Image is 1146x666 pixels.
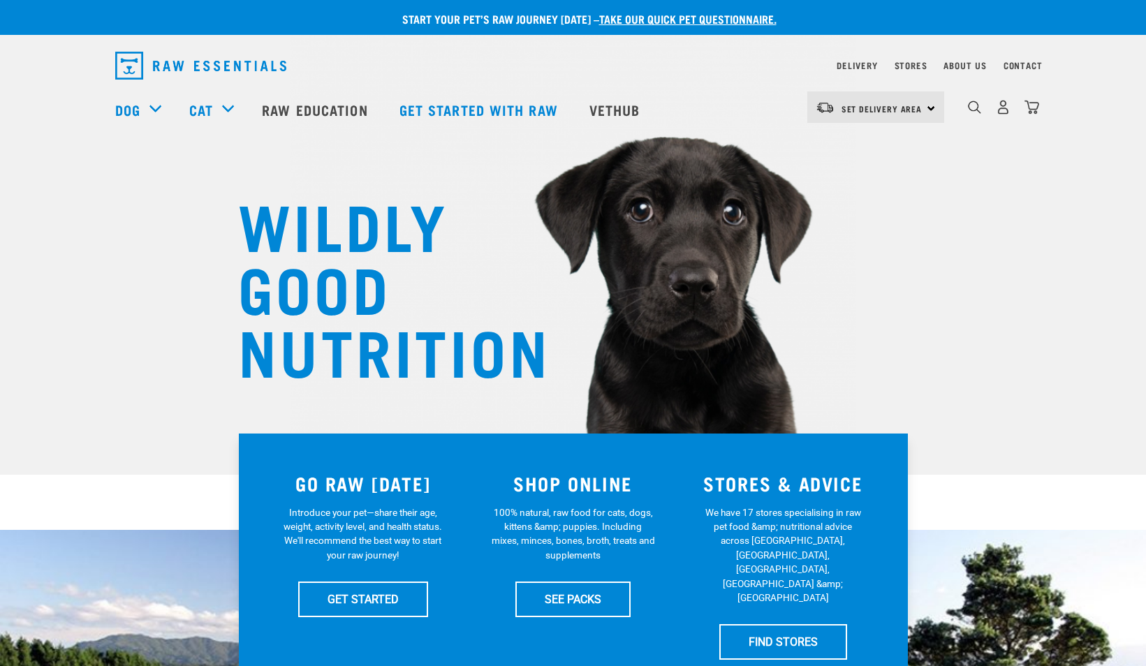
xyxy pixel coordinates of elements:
nav: dropdown navigation [104,46,1043,85]
a: Stores [895,63,927,68]
img: user.png [996,100,1011,114]
h3: STORES & ADVICE [686,473,880,494]
p: Introduce your pet—share their age, weight, activity level, and health status. We'll recommend th... [281,505,445,563]
p: We have 17 stores specialising in raw pet food &amp; nutritional advice across [GEOGRAPHIC_DATA],... [701,505,865,605]
a: Get started with Raw [385,82,575,138]
a: Vethub [575,82,658,138]
img: van-moving.png [816,101,835,114]
a: Raw Education [248,82,385,138]
img: home-icon@2x.png [1024,100,1039,114]
p: 100% natural, raw food for cats, dogs, kittens &amp; puppies. Including mixes, minces, bones, bro... [491,505,655,563]
h3: SHOP ONLINE [476,473,670,494]
a: GET STARTED [298,582,428,616]
span: Set Delivery Area [842,106,923,111]
a: About Us [943,63,986,68]
a: SEE PACKS [515,582,631,616]
a: Dog [115,99,140,120]
a: FIND STORES [719,624,847,659]
a: Delivery [837,63,877,68]
a: Cat [189,99,213,120]
a: Contact [1004,63,1043,68]
img: Raw Essentials Logo [115,52,286,80]
a: take our quick pet questionnaire. [599,15,777,22]
img: home-icon-1@2x.png [968,101,981,114]
h1: WILDLY GOOD NUTRITION [238,192,517,380]
h3: GO RAW [DATE] [267,473,460,494]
